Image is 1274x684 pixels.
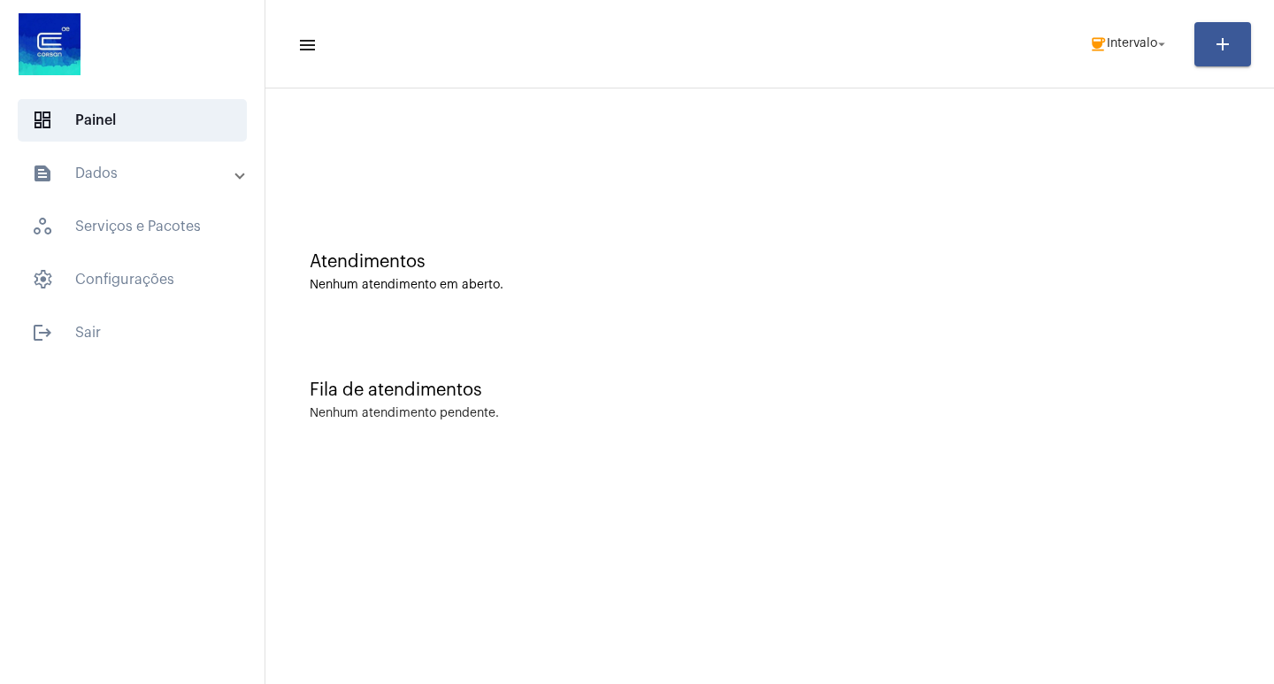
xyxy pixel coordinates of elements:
[18,258,247,301] span: Configurações
[1212,34,1233,55] mat-icon: add
[32,163,236,184] mat-panel-title: Dados
[14,9,85,80] img: d4669ae0-8c07-2337-4f67-34b0df7f5ae4.jpeg
[32,269,53,290] span: sidenav icon
[11,152,265,195] mat-expansion-panel-header: sidenav iconDados
[310,252,1230,272] div: Atendimentos
[32,163,53,184] mat-icon: sidenav icon
[32,216,53,237] span: sidenav icon
[310,407,499,420] div: Nenhum atendimento pendente.
[1154,36,1170,52] mat-icon: arrow_drop_down
[310,380,1230,400] div: Fila de atendimentos
[18,311,247,354] span: Sair
[32,322,53,343] mat-icon: sidenav icon
[1107,38,1157,50] span: Intervalo
[18,205,247,248] span: Serviços e Pacotes
[310,279,1230,292] div: Nenhum atendimento em aberto.
[32,110,53,131] span: sidenav icon
[1089,35,1107,53] mat-icon: coffee
[297,35,315,56] mat-icon: sidenav icon
[1078,27,1180,62] button: Intervalo
[18,99,247,142] span: Painel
